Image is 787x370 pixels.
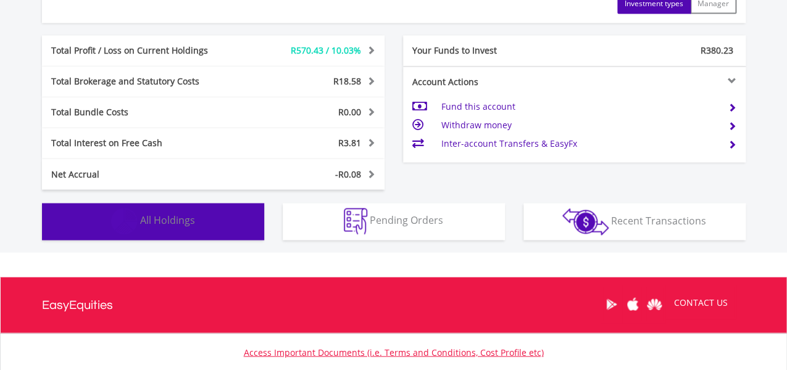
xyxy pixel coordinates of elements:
a: EasyEquities [42,277,113,332]
span: R18.58 [333,75,361,87]
a: Huawei [644,285,665,323]
img: transactions-zar-wht.png [562,208,609,235]
span: Recent Transactions [611,213,706,227]
div: Total Interest on Free Cash [42,137,242,149]
a: Google Play [601,285,622,323]
button: Recent Transactions [523,203,746,240]
div: Total Brokerage and Statutory Costs [42,75,242,88]
td: Inter-account Transfers & EasyFx [441,134,718,153]
div: Your Funds to Invest [403,44,575,57]
span: R0.00 [338,106,361,118]
div: Total Bundle Costs [42,106,242,118]
a: CONTACT US [665,285,736,319]
button: Pending Orders [283,203,505,240]
span: R570.43 / 10.03% [291,44,361,56]
span: R380.23 [701,44,733,56]
div: Net Accrual [42,168,242,180]
td: Fund this account [441,97,718,116]
img: pending_instructions-wht.png [344,208,367,234]
td: Withdraw money [441,116,718,134]
span: -R0.08 [335,168,361,179]
span: All Holdings [140,213,195,227]
a: Apple [622,285,644,323]
div: Total Profit / Loss on Current Holdings [42,44,242,57]
button: All Holdings [42,203,264,240]
span: R3.81 [338,137,361,149]
span: Pending Orders [370,213,443,227]
img: holdings-wht.png [111,208,138,234]
a: Access Important Documents (i.e. Terms and Conditions, Cost Profile etc) [244,346,544,358]
div: Account Actions [403,76,575,88]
